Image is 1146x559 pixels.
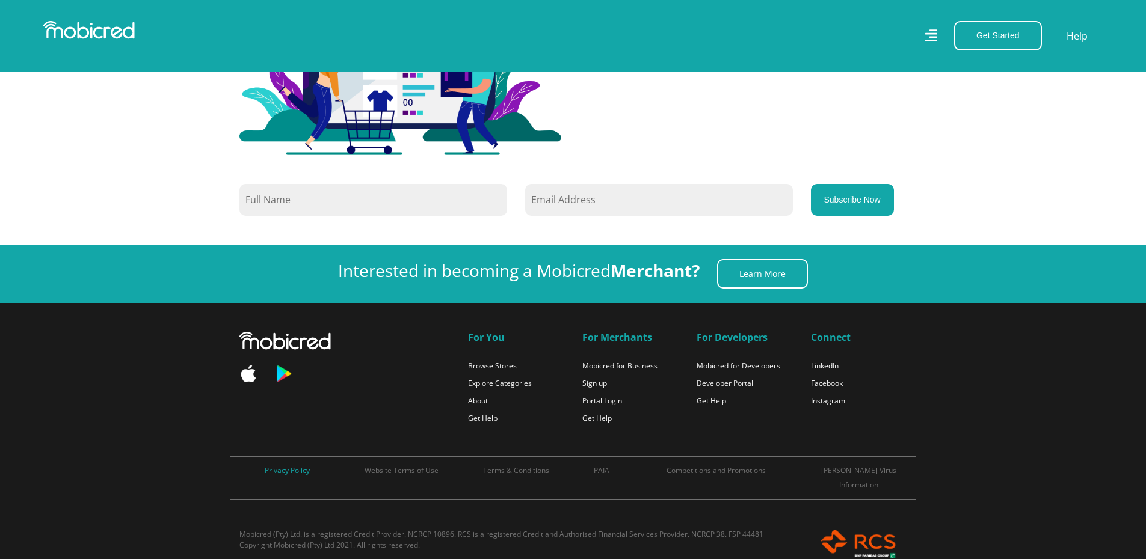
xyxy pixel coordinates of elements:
[468,396,488,406] a: About
[717,259,808,289] a: Learn More
[697,361,780,371] a: Mobicred for Developers
[43,21,135,39] img: Mobicred
[582,413,612,423] a: Get Help
[611,259,700,282] strong: Merchant?
[338,261,700,281] h3: Interested in becoming a Mobicred
[365,465,439,475] a: Website Terms of Use
[274,364,292,383] img: Download Mobicred on the Google Play Store
[1066,28,1088,44] a: Help
[667,465,766,475] a: Competitions and Promotions
[239,332,331,350] img: Mobicred
[582,396,622,406] a: Portal Login
[525,184,793,216] input: Email Address
[811,332,907,343] h5: Connect
[811,396,845,406] a: Instagram
[697,396,726,406] a: Get Help
[239,184,507,216] input: Full Name
[239,540,793,551] p: Copyright Mobicred (Pty) Ltd 2021. All rights reserved.
[239,529,793,540] p: Mobicred (Pty) Ltd. is a registered Credit Provider. NCRCP 10896. RCS is a registered Credit and ...
[697,332,793,343] h5: For Developers
[468,413,498,423] a: Get Help
[265,465,310,475] a: Privacy Policy
[468,378,532,388] a: Explore Categories
[468,361,517,371] a: Browse Stores
[582,332,679,343] h5: For Merchants
[821,465,896,490] a: [PERSON_NAME] Virus Information
[811,184,894,216] button: Subscribe Now
[483,465,549,475] a: Terms & Conditions
[582,11,907,72] h3: with us and we’ll send you our latest , store and more.
[468,332,564,343] h5: For You
[594,465,609,475] a: PAIA
[811,378,843,388] a: Facebook
[811,361,839,371] a: LinkedIn
[582,378,607,388] a: Sign up
[954,21,1042,50] button: Get Started
[239,365,257,382] img: Download Mobicred on the Apple App Store
[697,378,753,388] a: Developer Portal
[582,361,658,371] a: Mobicred for Business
